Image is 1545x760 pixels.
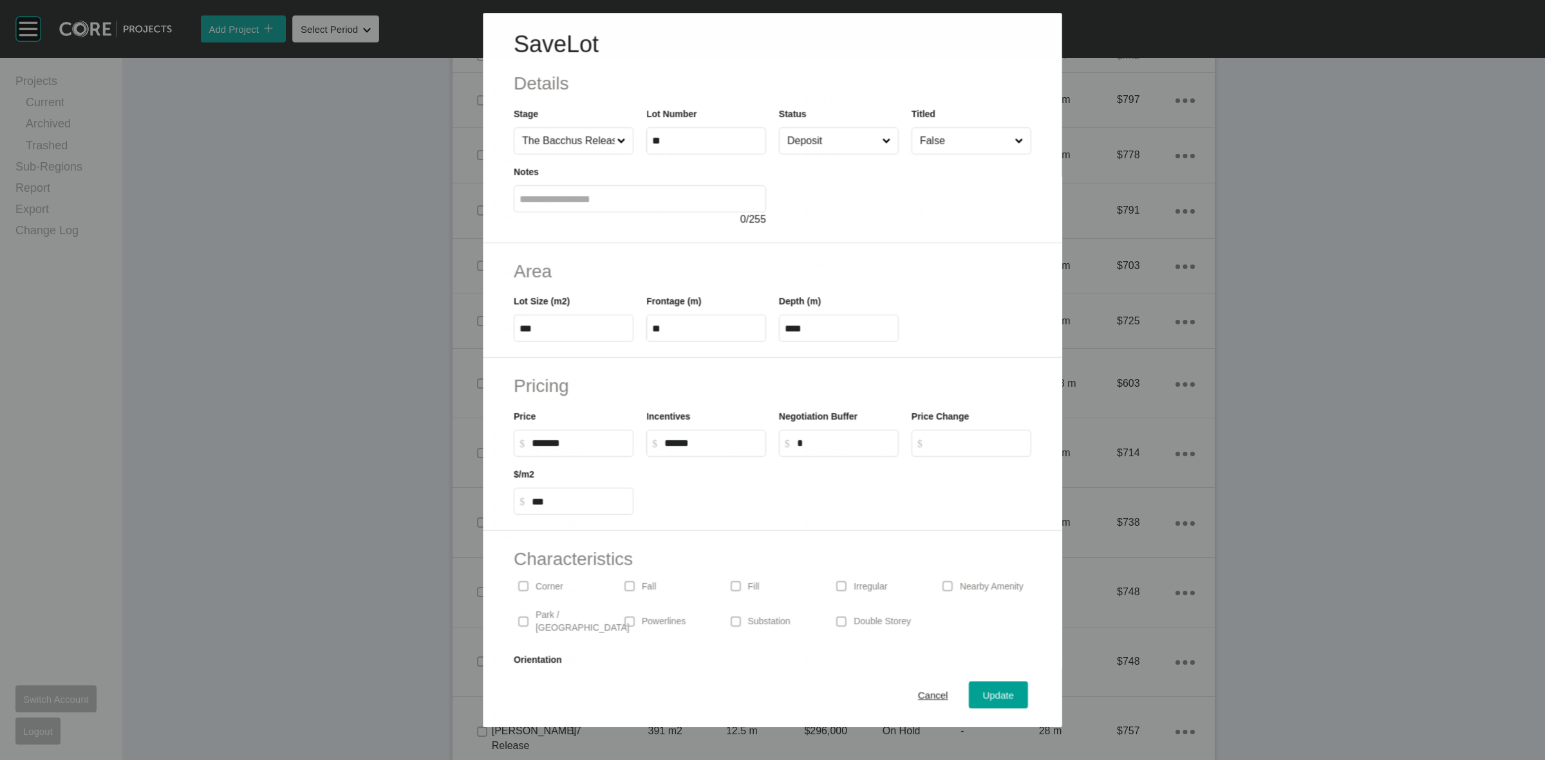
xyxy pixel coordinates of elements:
tspan: $ [917,438,922,449]
tspan: $ [785,438,790,449]
label: $/m2 [514,469,534,479]
input: $ [797,438,893,449]
span: Close menu... [1012,128,1025,154]
p: Fill [748,580,760,593]
h2: Area [514,259,1031,284]
label: Incentives [646,411,690,421]
label: Depth (m) [779,296,821,306]
input: $ [930,438,1025,449]
h2: Pricing [514,373,1031,398]
input: $ [664,438,760,449]
tspan: $ [520,438,525,449]
input: False [917,128,1012,154]
input: $ [532,438,628,449]
span: Close menu... [615,128,628,154]
label: Stage [514,109,538,119]
p: Irregular [854,580,887,593]
label: Orientation [514,654,562,665]
label: Status [779,109,807,119]
button: Update [969,681,1028,709]
p: Nearby Amenity [960,580,1024,593]
button: Cancel [904,681,962,709]
input: The Bacchus Release [520,128,614,154]
p: Park / [GEOGRAPHIC_DATA] [536,609,630,634]
label: Frontage (m) [646,296,702,306]
span: 0 [740,214,746,225]
label: Lot Number [646,109,697,119]
label: Notes [514,167,539,177]
input: $ [532,496,628,507]
p: Substation [748,615,791,628]
label: Negotiation Buffer [779,411,857,421]
tspan: $ [520,496,525,507]
h2: Characteristics [514,546,1031,571]
p: Fall [642,580,657,593]
label: Price Change [912,411,969,421]
label: Titled [912,109,935,119]
h2: Details [514,71,1031,97]
h1: Save Lot [514,28,1031,60]
span: Update [983,689,1014,700]
input: Deposit [785,128,879,154]
label: Lot Size (m2) [514,296,570,306]
span: Cancel [918,689,948,700]
p: Powerlines [642,615,686,628]
label: Price [514,411,536,421]
p: Corner [536,580,563,593]
span: Close menu... [879,128,892,154]
div: / 255 [514,212,766,227]
tspan: $ [652,438,657,449]
p: Double Storey [854,615,911,628]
